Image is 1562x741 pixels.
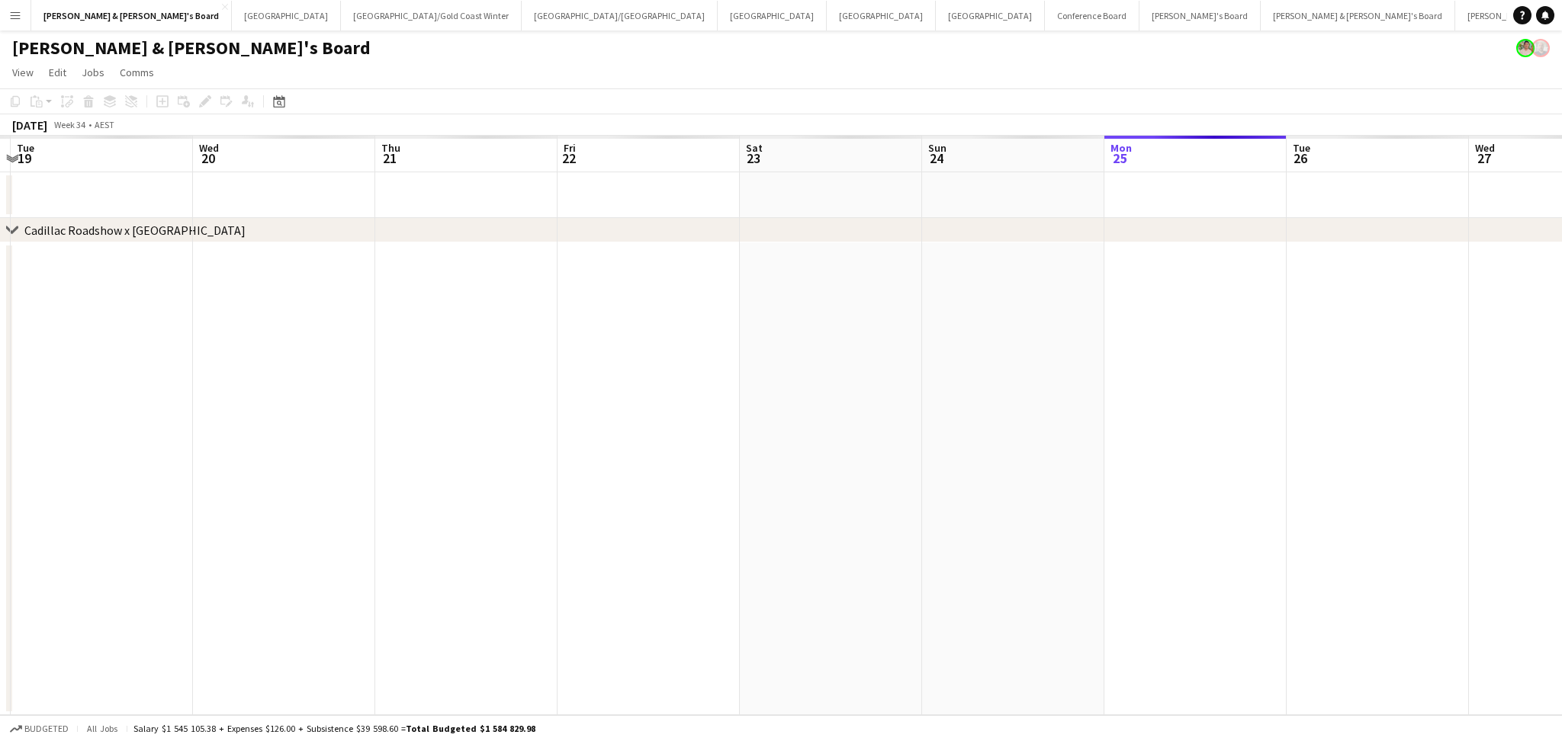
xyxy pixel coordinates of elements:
[133,723,535,734] div: Salary $1 545 105.38 + Expenses $126.00 + Subsistence $39 598.60 =
[1045,1,1139,30] button: Conference Board
[24,723,69,734] span: Budgeted
[1261,1,1455,30] button: [PERSON_NAME] & [PERSON_NAME]'s Board
[1516,39,1535,57] app-user-avatar: Arrence Torres
[1139,1,1261,30] button: [PERSON_NAME]'s Board
[522,1,718,30] button: [GEOGRAPHIC_DATA]/[GEOGRAPHIC_DATA]
[406,723,535,734] span: Total Budgeted $1 584 829.98
[8,720,71,737] button: Budgeted
[341,1,522,30] button: [GEOGRAPHIC_DATA]/Gold Coast Winter
[1531,39,1550,57] app-user-avatar: Neil Burton
[31,1,232,30] button: [PERSON_NAME] & [PERSON_NAME]'s Board
[84,723,121,734] span: All jobs
[232,1,341,30] button: [GEOGRAPHIC_DATA]
[827,1,936,30] button: [GEOGRAPHIC_DATA]
[936,1,1045,30] button: [GEOGRAPHIC_DATA]
[718,1,827,30] button: [GEOGRAPHIC_DATA]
